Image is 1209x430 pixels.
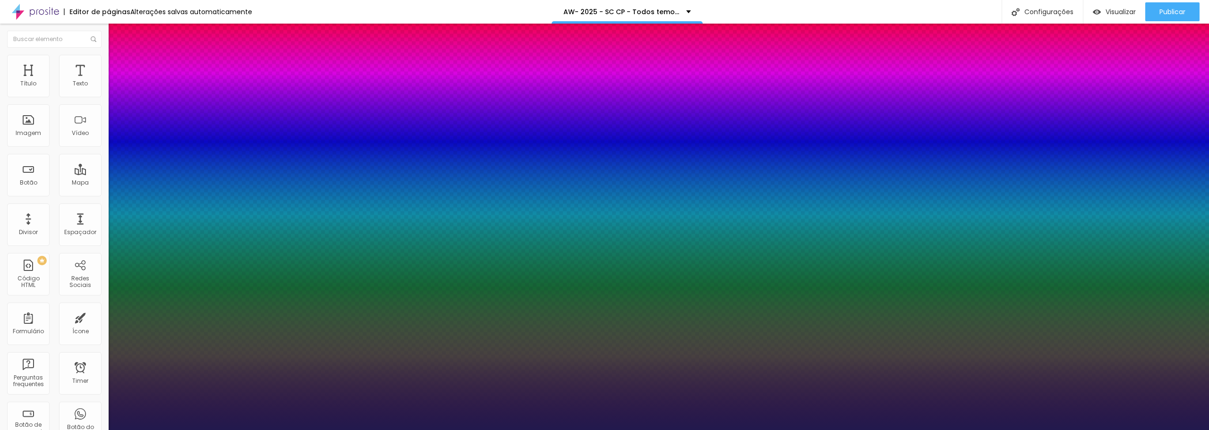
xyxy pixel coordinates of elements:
[1159,8,1185,16] span: Publicar
[7,31,102,48] input: Buscar elemento
[72,179,89,186] div: Mapa
[64,229,96,236] div: Espaçador
[72,378,88,384] div: Timer
[72,130,89,136] div: Vídeo
[19,229,38,236] div: Divisor
[73,80,88,87] div: Texto
[72,328,89,335] div: Ícone
[61,275,99,289] div: Redes Sociais
[20,179,37,186] div: Botão
[20,80,36,87] div: Título
[16,130,41,136] div: Imagem
[1083,2,1145,21] button: Visualizar
[64,8,130,15] div: Editor de páginas
[91,36,96,42] img: Icone
[1145,2,1200,21] button: Publicar
[1106,8,1136,16] span: Visualizar
[9,275,47,289] div: Código HTML
[13,328,44,335] div: Formulário
[563,8,679,15] p: AW- 2025 - SC CP - Todos temos uma historia para contar
[1093,8,1101,16] img: view-1.svg
[9,374,47,388] div: Perguntas frequentes
[1012,8,1020,16] img: Icone
[130,8,252,15] div: Alterações salvas automaticamente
